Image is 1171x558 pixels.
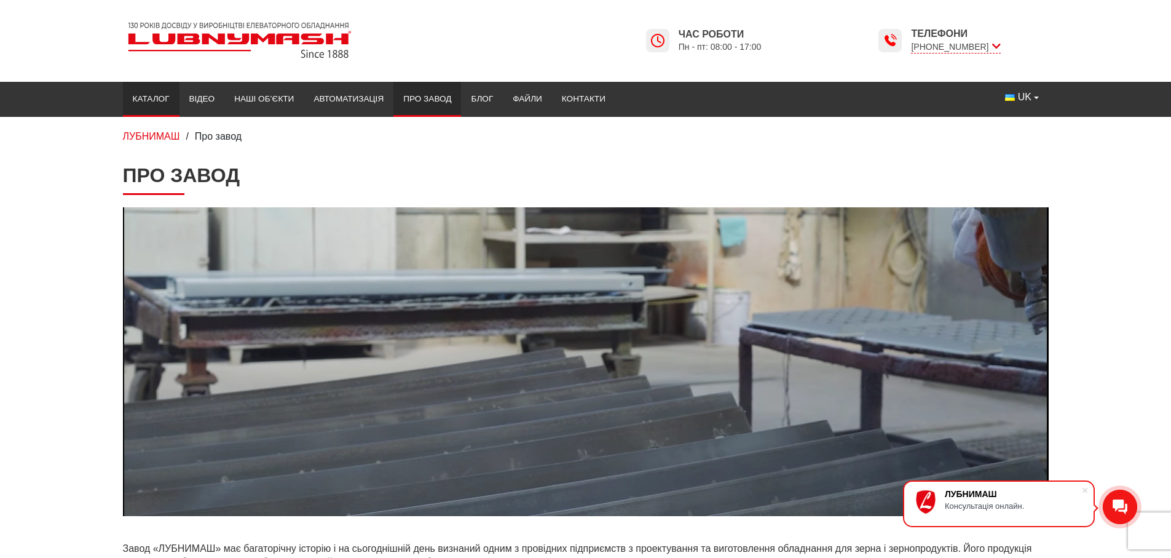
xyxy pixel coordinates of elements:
[883,33,897,48] img: Lubnymash time icon
[945,489,1081,499] div: ЛУБНИМАШ
[911,27,1000,41] span: Телефони
[679,41,762,53] span: Пн - пт: 08:00 - 17:00
[186,131,188,141] span: /
[123,164,1049,194] h1: Про завод
[461,86,503,113] a: Блог
[945,501,1081,511] div: Консультація онлайн.
[195,131,242,141] span: Про завод
[679,28,762,41] span: Час роботи
[179,86,225,113] a: Відео
[393,86,461,113] a: Про завод
[304,86,393,113] a: Автоматизація
[123,86,179,113] a: Каталог
[911,41,1000,54] span: [PHONE_NUMBER]
[1018,90,1031,104] span: UK
[123,17,357,63] img: Lubnymash
[1005,94,1015,101] img: Українська
[224,86,304,113] a: Наші об’єкти
[552,86,615,113] a: Контакти
[503,86,552,113] a: Файли
[995,86,1048,109] button: UK
[650,33,665,48] img: Lubnymash time icon
[123,131,180,141] a: ЛУБНИМАШ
